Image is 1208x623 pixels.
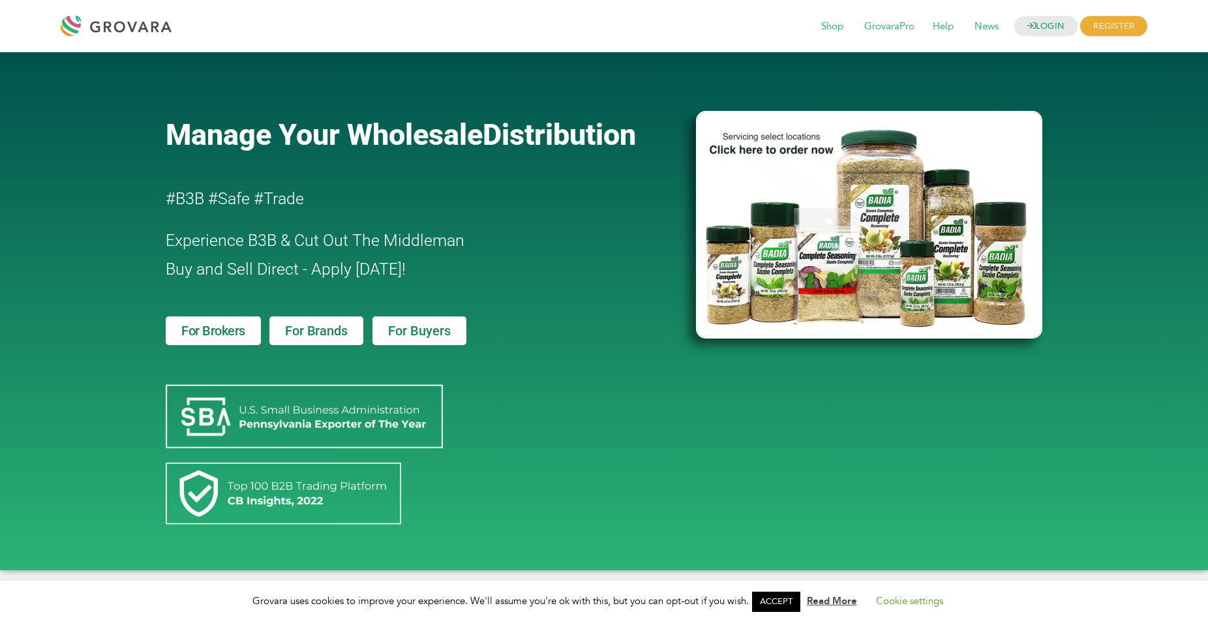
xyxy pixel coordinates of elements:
[166,117,483,152] span: Manage Your Wholesale
[166,185,621,213] h2: #B3B #Safe #Trade
[965,20,1008,34] a: News
[388,324,451,337] span: For Buyers
[372,316,466,345] a: For Buyers
[924,14,963,39] span: Help
[807,594,857,607] a: Read More
[924,20,963,34] a: Help
[1080,16,1147,37] span: REGISTER
[483,117,636,152] span: Distribution
[855,20,924,34] a: GrovaraPro
[252,594,956,607] span: Grovara uses cookies to improve your experience. We'll assume you're ok with this, but you can op...
[965,14,1008,39] span: News
[166,316,261,345] a: For Brokers
[166,117,674,152] a: Manage Your WholesaleDistribution
[1014,16,1078,37] a: LOGIN
[812,14,853,39] span: Shop
[752,592,800,612] a: ACCEPT
[285,324,347,337] span: For Brands
[166,231,464,250] span: Experience B3B & Cut Out The Middleman
[876,594,943,607] a: Cookie settings
[269,316,363,345] a: For Brands
[855,14,924,39] span: GrovaraPro
[812,20,853,34] a: Shop
[181,324,245,337] span: For Brokers
[166,260,406,279] span: Buy and Sell Direct - Apply [DATE]!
